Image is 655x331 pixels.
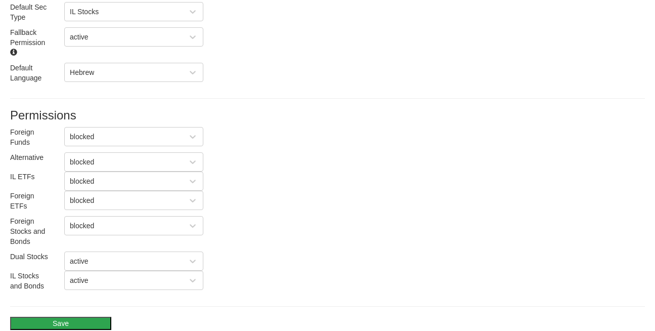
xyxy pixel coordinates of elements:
div: blocked [70,195,94,205]
p: IL Stocks and Bonds [10,271,49,291]
p: Foreign Stocks and Bonds [10,216,49,246]
p: Default Language [10,63,49,83]
h3: Permissions [10,109,645,122]
div: blocked [70,157,94,167]
p: Fallback Permission [10,27,49,58]
p: Dual Stocks [10,252,49,262]
div: IL Stocks [70,7,99,17]
div: active [70,32,89,42]
p: Default Sec Type [10,2,49,22]
p: Alternative [10,152,49,162]
p: Foreign ETFs [10,191,49,211]
div: active [70,256,89,266]
div: active [70,275,89,285]
div: Hebrew [70,67,94,77]
button: Save [10,317,111,330]
p: IL ETFs [10,172,49,182]
div: blocked [70,132,94,142]
div: blocked [70,221,94,231]
p: Foreign Funds [10,127,49,147]
div: blocked [70,176,94,186]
